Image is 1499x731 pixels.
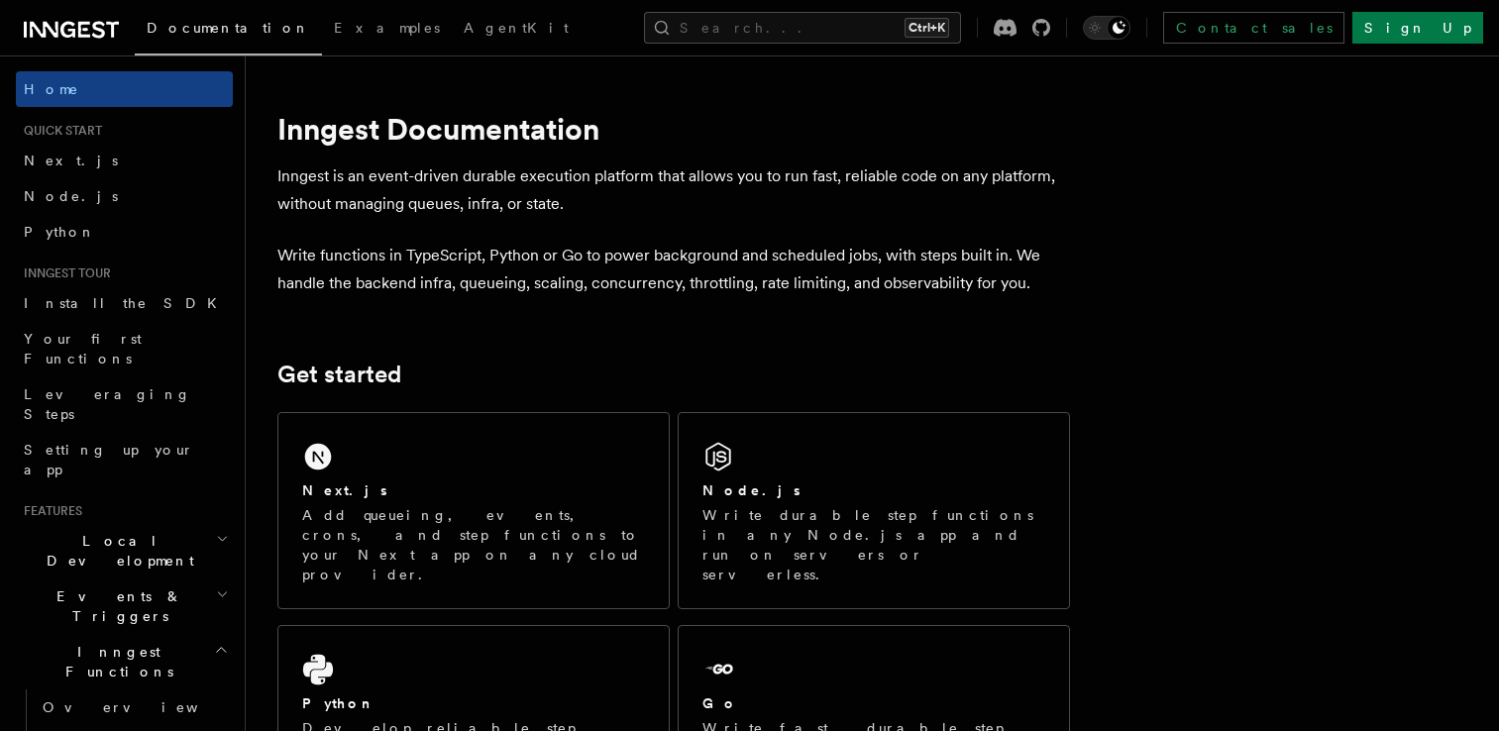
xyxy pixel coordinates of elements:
[302,480,387,500] h2: Next.js
[702,505,1045,584] p: Write durable step functions in any Node.js app and run on servers or serverless.
[302,693,375,713] h2: Python
[702,693,738,713] h2: Go
[24,442,194,477] span: Setting up your app
[16,214,233,250] a: Python
[1163,12,1344,44] a: Contact sales
[277,361,401,388] a: Get started
[644,12,961,44] button: Search...Ctrl+K
[147,20,310,36] span: Documentation
[24,79,79,99] span: Home
[277,162,1070,218] p: Inngest is an event-driven durable execution platform that allows you to run fast, reliable code ...
[43,699,247,715] span: Overview
[16,578,233,634] button: Events & Triggers
[334,20,440,36] span: Examples
[16,376,233,432] a: Leveraging Steps
[24,295,229,311] span: Install the SDK
[16,523,233,578] button: Local Development
[302,505,645,584] p: Add queueing, events, crons, and step functions to your Next app on any cloud provider.
[16,285,233,321] a: Install the SDK
[277,111,1070,147] h1: Inngest Documentation
[16,143,233,178] a: Next.js
[1352,12,1483,44] a: Sign Up
[678,412,1070,609] a: Node.jsWrite durable step functions in any Node.js app and run on servers or serverless.
[24,188,118,204] span: Node.js
[24,386,191,422] span: Leveraging Steps
[16,634,233,689] button: Inngest Functions
[16,71,233,107] a: Home
[277,242,1070,297] p: Write functions in TypeScript, Python or Go to power background and scheduled jobs, with steps bu...
[16,123,102,139] span: Quick start
[464,20,569,36] span: AgentKit
[322,6,452,53] a: Examples
[35,689,233,725] a: Overview
[16,178,233,214] a: Node.js
[16,531,216,571] span: Local Development
[702,480,801,500] h2: Node.js
[16,586,216,626] span: Events & Triggers
[16,265,111,281] span: Inngest tour
[24,224,96,240] span: Python
[16,321,233,376] a: Your first Functions
[16,642,214,681] span: Inngest Functions
[452,6,581,53] a: AgentKit
[24,331,142,366] span: Your first Functions
[277,412,670,609] a: Next.jsAdd queueing, events, crons, and step functions to your Next app on any cloud provider.
[16,503,82,519] span: Features
[135,6,322,55] a: Documentation
[16,432,233,487] a: Setting up your app
[905,18,949,38] kbd: Ctrl+K
[1083,16,1130,40] button: Toggle dark mode
[24,153,118,168] span: Next.js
